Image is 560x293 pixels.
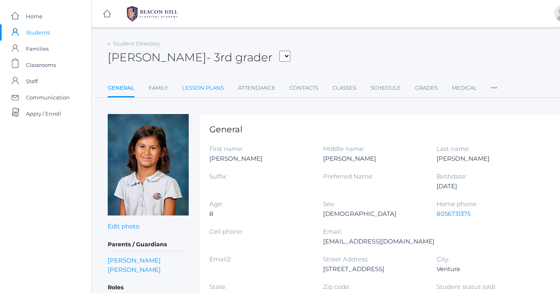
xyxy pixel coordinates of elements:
div: [PERSON_NAME] [323,154,425,164]
label: Preferred Name: [323,172,373,180]
div: [STREET_ADDRESS] [323,264,425,274]
label: Student status (old): [437,283,497,291]
label: Suffix: [209,172,227,180]
span: Families [26,41,49,57]
label: Age: [209,200,223,208]
div: Ventura [437,264,538,274]
a: [PERSON_NAME] [108,256,161,265]
label: Street Address: [323,255,368,263]
a: Classes [332,80,356,96]
a: Edit photo [108,222,139,230]
a: [PERSON_NAME] [108,265,161,274]
label: State: [209,283,226,291]
label: Sex: [323,200,335,208]
a: Schedule [370,80,401,96]
a: Contacts [290,80,318,96]
div: [DATE] [437,181,538,191]
label: City: [437,255,449,263]
label: Zip code: [323,283,350,291]
span: Communication [26,89,70,106]
img: Adella Ewing [108,114,189,215]
label: Home phone: [437,200,477,208]
a: Lesson Plans [182,80,224,96]
h1: General [209,125,551,134]
div: 8 [209,209,311,219]
label: Middle name: [323,145,364,153]
label: Birthdate: [437,172,466,180]
a: Family [149,80,168,96]
label: First name: [209,145,243,153]
a: 8056731375 [437,210,471,218]
h2: [PERSON_NAME] [108,51,290,64]
div: [PERSON_NAME] [209,154,311,164]
label: Email2: [209,255,231,263]
span: Staff [26,73,38,89]
div: [DEMOGRAPHIC_DATA] [323,209,425,219]
div: [PERSON_NAME] [437,154,538,164]
h5: Parents / Guardians [108,238,189,252]
span: Classrooms [26,57,56,73]
span: Home [26,8,43,24]
span: Apply / Enroll [26,106,61,122]
a: Attendance [238,80,275,96]
span: - 3rd grader [207,50,273,64]
span: Students [26,24,50,41]
a: Grades [415,80,438,96]
img: 1_BHCALogos-05.png [122,4,183,24]
label: Cell phone: [209,228,243,235]
div: [EMAIL_ADDRESS][DOMAIN_NAME] [323,237,434,246]
a: Medical [452,80,477,96]
label: Email: [323,228,342,235]
label: Last name: [437,145,470,153]
a: Student Directory [113,40,160,47]
a: General [108,80,134,97]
